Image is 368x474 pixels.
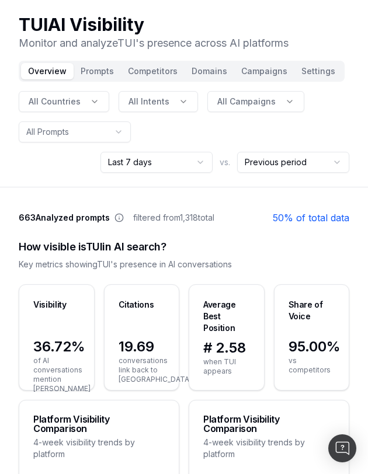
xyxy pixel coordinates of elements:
div: Average Best Position [203,299,250,334]
button: Campaigns [234,63,294,79]
div: Key metrics showing TUI 's presence in AI conversations [19,259,349,270]
span: 663 Analyzed prompts [19,212,110,224]
p: Monitor and analyze TUI 's presence across AI platforms [19,35,289,51]
button: Overview [21,63,74,79]
span: of AI conversations mention [PERSON_NAME] [33,356,80,393]
span: 36.72% [33,337,80,356]
button: Competitors [121,63,185,79]
h1: TUI AI Visibility [19,14,289,35]
a: 50% of total data [273,211,349,225]
span: # 2.58 [203,339,250,357]
span: conversations link back to [GEOGRAPHIC_DATA] [119,356,165,384]
div: Platform Visibility Comparison [33,414,165,433]
span: vs. [220,156,230,168]
button: Prompts [74,63,121,79]
span: All Intents [129,96,169,107]
span: All Campaigns [217,96,276,107]
div: Share of Voice [289,299,335,322]
div: Citations [119,299,154,311]
span: 95.00% [289,337,335,356]
span: vs competitors [289,356,335,375]
div: Platform Visibility Comparison [203,414,335,433]
div: 4-week visibility trends by platform [203,437,335,460]
div: How visible is TUI in AI search? [19,239,349,255]
span: 19.69 [119,337,165,356]
div: Open Intercom Messenger [328,434,356,462]
span: when TUI appears [203,357,250,376]
button: Settings [294,63,342,79]
span: filtered from 1,318 total [133,212,214,224]
span: All Countries [29,96,81,107]
button: Domains [185,63,234,79]
div: Visibility [33,299,67,311]
div: 4-week visibility trends by platform [33,437,165,460]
